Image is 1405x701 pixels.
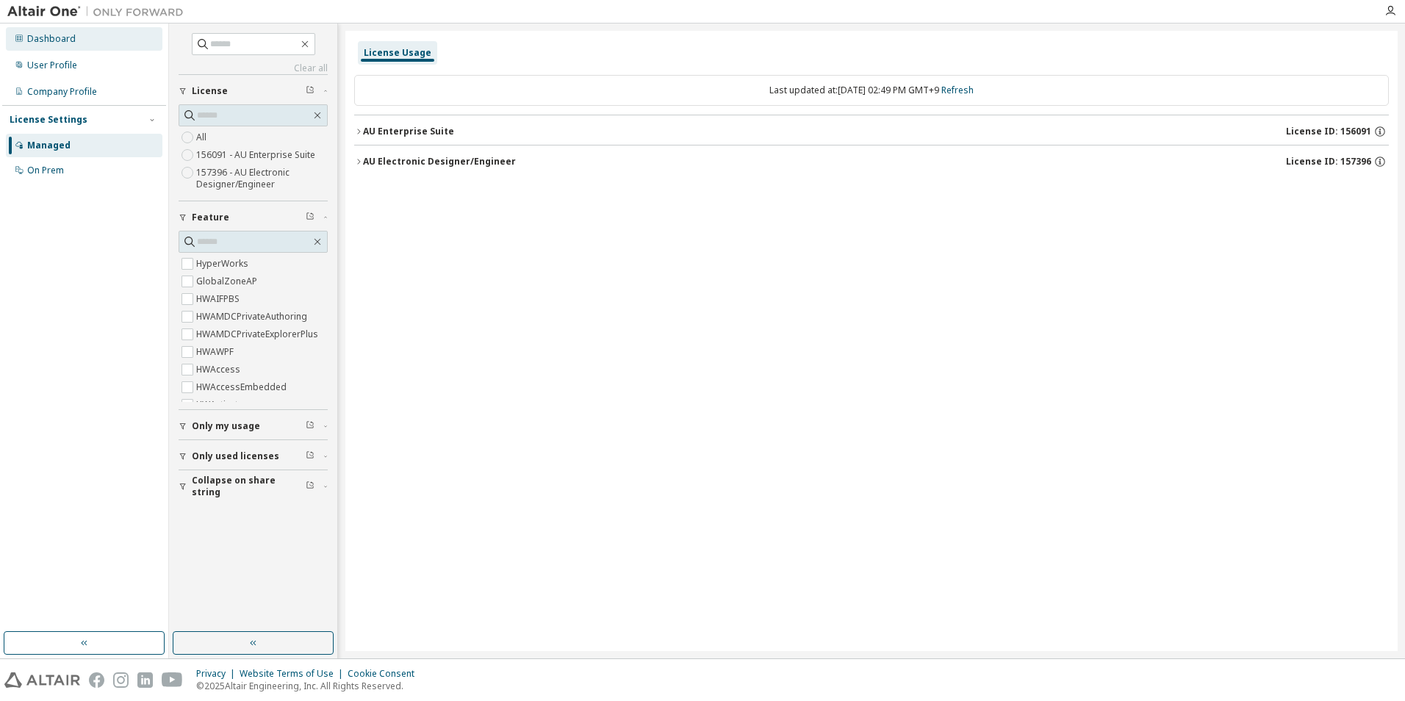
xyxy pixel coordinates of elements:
label: GlobalZoneAP [196,273,260,290]
div: User Profile [27,60,77,71]
button: AU Enterprise SuiteLicense ID: 156091 [354,115,1389,148]
div: Dashboard [27,33,76,45]
button: Feature [179,201,328,234]
label: HWAMDCPrivateExplorerPlus [196,326,321,343]
span: Clear filter [306,212,315,223]
label: HWAIFPBS [196,290,242,308]
label: 157396 - AU Electronic Designer/Engineer [196,164,328,193]
div: Privacy [196,668,240,680]
span: License ID: 156091 [1286,126,1371,137]
label: HWAMDCPrivateAuthoring [196,308,310,326]
div: License Usage [364,47,431,59]
span: Collapse on share string [192,475,306,498]
span: Clear filter [306,420,315,432]
span: Clear filter [306,85,315,97]
div: AU Enterprise Suite [363,126,454,137]
a: Clear all [179,62,328,74]
span: License [192,85,228,97]
div: Cookie Consent [348,668,423,680]
img: facebook.svg [89,672,104,688]
label: HWAWPF [196,343,237,361]
div: License Settings [10,114,87,126]
div: On Prem [27,165,64,176]
span: Clear filter [306,481,315,492]
label: All [196,129,209,146]
p: © 2025 Altair Engineering, Inc. All Rights Reserved. [196,680,423,692]
label: 156091 - AU Enterprise Suite [196,146,318,164]
label: HyperWorks [196,255,251,273]
div: Company Profile [27,86,97,98]
label: HWActivate [196,396,246,414]
a: Refresh [941,84,974,96]
span: Only used licenses [192,450,279,462]
button: AU Electronic Designer/EngineerLicense ID: 157396 [354,145,1389,178]
button: Collapse on share string [179,470,328,503]
label: HWAccessEmbedded [196,378,290,396]
span: Only my usage [192,420,260,432]
span: Feature [192,212,229,223]
div: Website Terms of Use [240,668,348,680]
div: AU Electronic Designer/Engineer [363,156,516,168]
img: altair_logo.svg [4,672,80,688]
span: Clear filter [306,450,315,462]
div: Last updated at: [DATE] 02:49 PM GMT+9 [354,75,1389,106]
img: Altair One [7,4,191,19]
button: Only my usage [179,410,328,442]
img: instagram.svg [113,672,129,688]
div: Managed [27,140,71,151]
button: License [179,75,328,107]
img: linkedin.svg [137,672,153,688]
label: HWAccess [196,361,243,378]
span: License ID: 157396 [1286,156,1371,168]
button: Only used licenses [179,440,328,472]
img: youtube.svg [162,672,183,688]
